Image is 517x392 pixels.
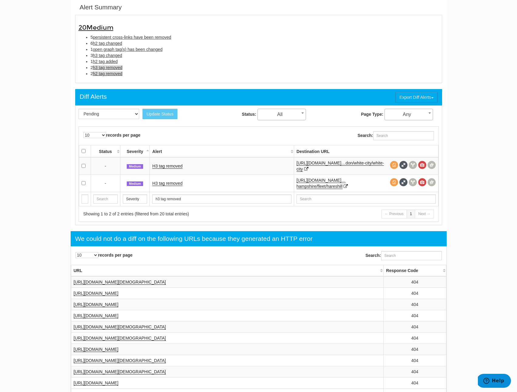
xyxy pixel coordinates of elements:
[150,145,294,157] th: Alert: activate to sort column ascending
[415,210,434,218] a: Next →
[384,355,446,366] td: 404
[74,336,166,341] a: [URL][DOMAIN_NAME][DEMOGRAPHIC_DATA]
[83,132,106,138] select: records per page
[93,71,122,76] span: h2 tag removed
[74,369,166,374] a: [URL][DOMAIN_NAME][DEMOGRAPHIC_DATA]
[74,324,166,330] a: [URL][DOMAIN_NAME][DEMOGRAPHIC_DATA]
[257,109,306,120] span: All
[384,287,446,299] td: 404
[93,65,122,70] span: h3 tag removed
[384,299,446,310] td: 404
[384,321,446,332] td: 404
[74,291,119,296] a: [URL][DOMAIN_NAME]
[384,310,446,321] td: 404
[409,178,417,186] span: View headers
[258,110,306,119] span: All
[76,252,98,258] select: records per page
[91,65,439,71] li: 2
[80,92,107,101] div: Diff Alerts
[91,40,439,46] li: 6
[74,380,119,386] a: [URL][DOMAIN_NAME]
[93,53,122,58] span: h3 tag changed
[82,194,88,204] input: Search
[358,131,434,140] label: Search:
[76,252,133,258] label: records per page
[91,71,439,77] li: 2
[93,194,118,204] input: Search
[143,109,177,119] button: Update Status
[93,35,171,40] span: persistent cross-links have been removed
[395,92,437,102] button: Export Diff Alerts
[91,46,439,52] li: 1
[384,332,446,344] td: 404
[399,178,408,186] span: Full Source Diff
[79,24,113,32] span: 20
[91,174,120,192] td: -
[74,313,119,318] a: [URL][DOMAIN_NAME]
[80,3,122,12] div: Alert Summary
[365,251,441,260] label: Search:
[297,194,436,204] input: Search
[384,377,446,388] td: 404
[294,145,438,157] th: Destination URL
[91,145,120,157] th: Status: activate to sort column ascending
[91,52,439,58] li: 3
[409,161,417,169] span: View headers
[384,265,446,276] th: Response Code: activate to sort column ascending
[74,358,166,363] a: [URL][DOMAIN_NAME][DEMOGRAPHIC_DATA]
[381,210,407,218] a: ← Previous
[127,181,143,186] span: Medium
[83,211,251,217] div: Showing 1 to 2 of 2 entries (filtered from 20 total entries)
[373,131,434,140] input: Search:
[123,194,147,204] input: Search
[390,161,398,169] span: View source
[384,344,446,355] td: 404
[120,145,150,157] th: Severity: activate to sort column descending
[75,234,313,243] div: We could not do a diff on the following URLs because they generated an HTTP error
[74,280,166,285] a: [URL][DOMAIN_NAME][DEMOGRAPHIC_DATA]
[384,366,446,377] td: 404
[407,210,415,218] a: 1
[91,58,439,65] li: 1
[384,276,446,288] td: 404
[91,157,120,175] td: -
[86,24,113,32] span: Medium
[152,194,291,204] input: Search
[478,374,511,389] iframe: Opens a widget where you can find more information
[297,161,384,172] a: [URL][DOMAIN_NAME]…don/white-city/white-city
[91,34,439,40] li: 5
[361,112,383,117] strong: Page Type:
[152,164,183,169] a: H3 tag removed
[418,178,426,186] span: View screenshot
[242,112,256,117] strong: Status:
[74,302,119,307] a: [URL][DOMAIN_NAME]
[297,178,346,189] a: [URL][DOMAIN_NAME]…hampshire/fleet/hareshill
[127,164,143,169] span: Medium
[74,347,119,352] a: [URL][DOMAIN_NAME]
[93,47,163,52] span: open graph tag(s) has been changed
[428,161,436,169] span: Compare screenshots
[381,251,442,260] input: Search:
[385,110,433,119] span: Any
[71,265,384,276] th: URL: activate to sort column ascending
[83,132,141,138] label: records per page
[399,161,408,169] span: Full Source Diff
[418,161,426,169] span: View screenshot
[93,59,118,64] span: h2 tag added
[384,109,433,120] span: Any
[390,178,398,186] span: View source
[428,178,436,186] span: Compare screenshots
[93,41,122,46] span: h2 tag changed
[152,181,183,186] a: H3 tag removed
